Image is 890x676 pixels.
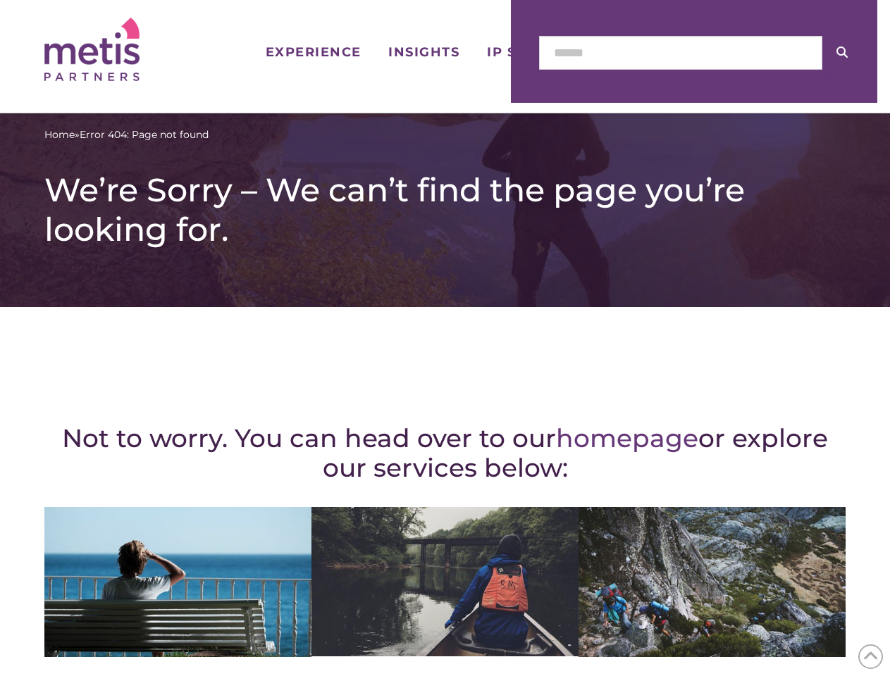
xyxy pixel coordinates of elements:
span: Error 404: Page not found [80,127,209,142]
h1: We’re Sorry – We can’t find the page you’re looking for. [44,170,846,249]
span: Insights [388,46,459,58]
a: Home [44,127,75,142]
img: Metis Partners [44,18,140,81]
span: » [44,127,209,142]
span: Back to Top [858,644,883,669]
span: IP Sales [487,46,554,58]
h2: Not to worry. You can head over to our or explore our services below: [44,423,846,482]
a: homepage [556,423,698,453]
span: Experience [266,46,361,58]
